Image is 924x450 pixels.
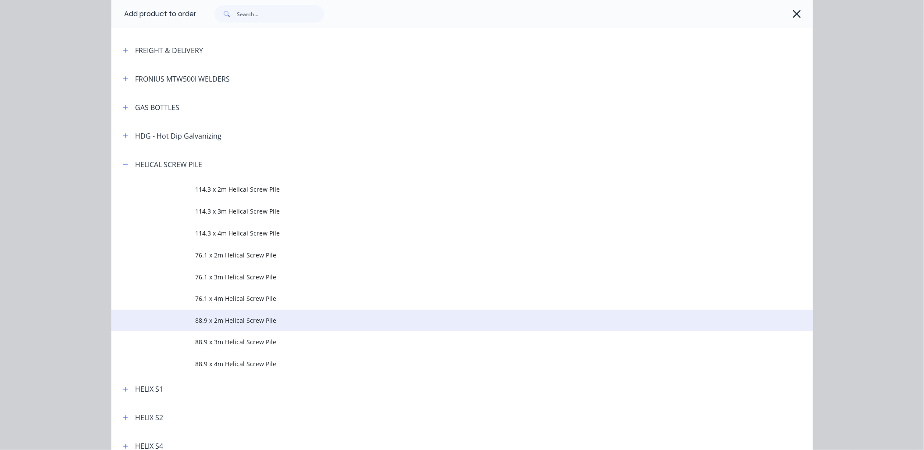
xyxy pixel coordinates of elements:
div: HELIX S2 [136,413,164,423]
div: GAS BOTTLES [136,102,180,113]
div: FRONIUS MTW500I WELDERS [136,74,230,84]
span: 88.9 x 4m Helical Screw Pile [196,360,689,369]
span: 114.3 x 2m Helical Screw Pile [196,185,689,194]
span: 88.9 x 3m Helical Screw Pile [196,338,689,347]
div: HDG - Hot Dip Galvanizing [136,131,222,141]
span: 114.3 x 4m Helical Screw Pile [196,229,689,238]
span: 76.1 x 2m Helical Screw Pile [196,250,689,260]
span: 114.3 x 3m Helical Screw Pile [196,207,689,216]
div: HELIX S1 [136,384,164,395]
input: Search... [237,5,324,23]
span: 88.9 x 2m Helical Screw Pile [196,316,689,325]
span: 76.1 x 4m Helical Screw Pile [196,294,689,303]
div: HELICAL SCREW PILE [136,159,203,170]
span: 76.1 x 3m Helical Screw Pile [196,272,689,282]
div: FREIGHT & DELIVERY [136,45,203,56]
